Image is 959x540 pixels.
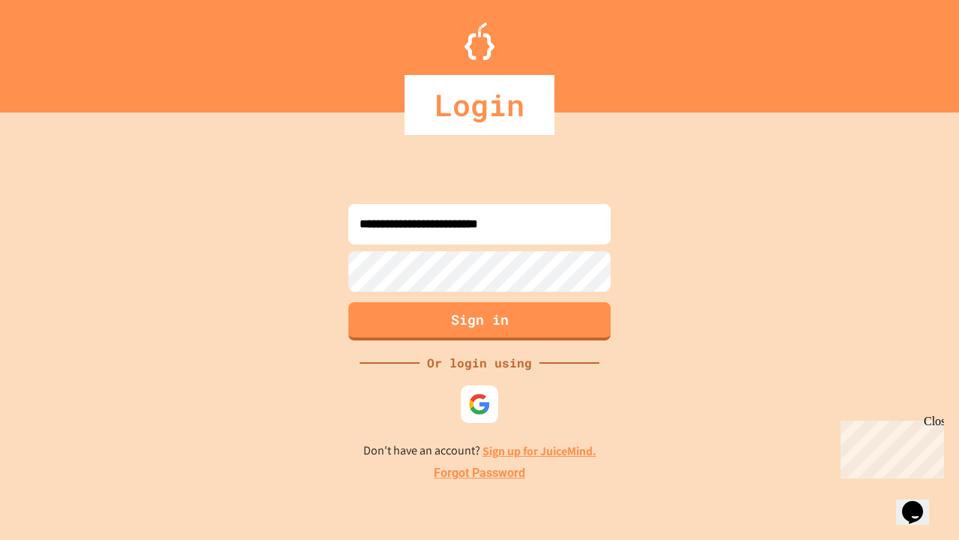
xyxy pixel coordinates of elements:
p: Don't have an account? [363,442,596,460]
a: Forgot Password [434,464,525,482]
button: Sign in [348,302,611,340]
div: Chat with us now!Close [6,6,103,95]
a: Sign up for JuiceMind. [482,443,596,459]
div: Or login using [420,354,539,372]
img: Logo.svg [465,22,494,60]
div: Login [405,75,554,135]
img: google-icon.svg [468,393,491,415]
iframe: chat widget [896,480,944,525]
iframe: chat widget [835,415,944,478]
